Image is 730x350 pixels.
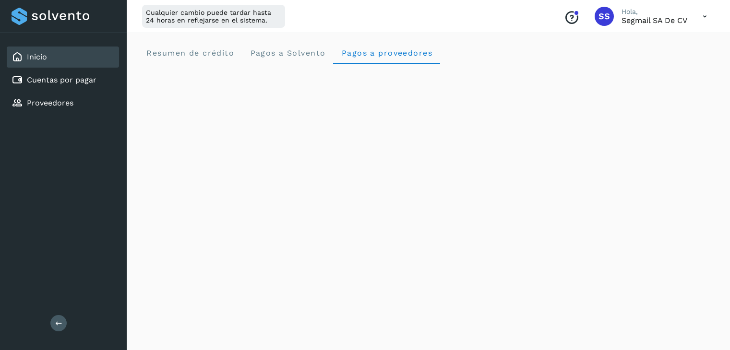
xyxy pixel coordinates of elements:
p: Segmail SA de CV [622,16,687,25]
span: Pagos a Solvento [250,48,325,58]
p: Hola, [622,8,687,16]
div: Cuentas por pagar [7,70,119,91]
a: Inicio [27,52,47,61]
div: Cualquier cambio puede tardar hasta 24 horas en reflejarse en el sistema. [142,5,285,28]
div: Inicio [7,47,119,68]
div: Proveedores [7,93,119,114]
span: Resumen de crédito [146,48,234,58]
span: Pagos a proveedores [341,48,432,58]
a: Cuentas por pagar [27,75,96,84]
a: Proveedores [27,98,73,107]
